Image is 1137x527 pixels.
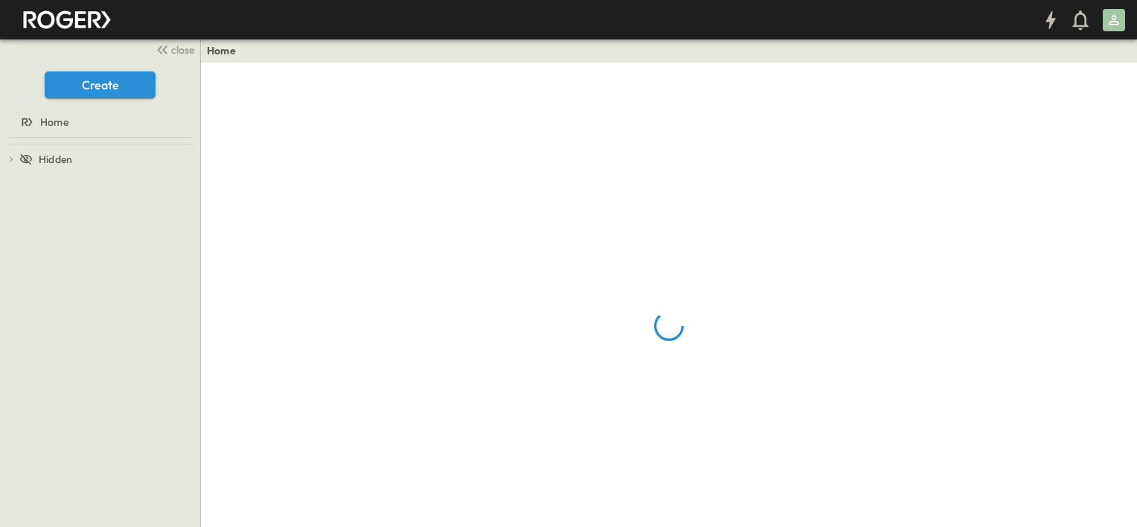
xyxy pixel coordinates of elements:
button: close [150,39,197,60]
nav: breadcrumbs [207,43,245,58]
span: close [171,42,194,57]
a: Home [207,43,236,58]
span: Hidden [39,152,72,167]
a: Home [3,112,194,132]
span: Home [40,115,68,130]
button: Create [45,71,156,98]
